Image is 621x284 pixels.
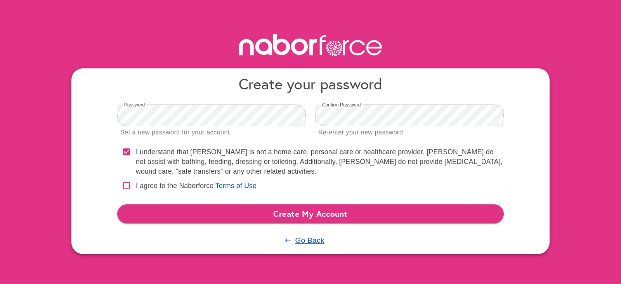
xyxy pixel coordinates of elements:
[117,204,504,223] button: Create My Account
[318,127,403,138] div: Re-enter your new password
[117,75,504,93] h4: Create your password
[123,207,498,221] span: Create My Account
[295,236,324,244] u: Go Back
[136,181,213,191] label: I agree to the Naborforce
[215,182,257,190] a: Terms of Use
[136,147,504,176] label: I understand that [PERSON_NAME] is not a home care, personal care or healthcare provider. [PERSON...
[120,127,230,138] div: Set a new password for your account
